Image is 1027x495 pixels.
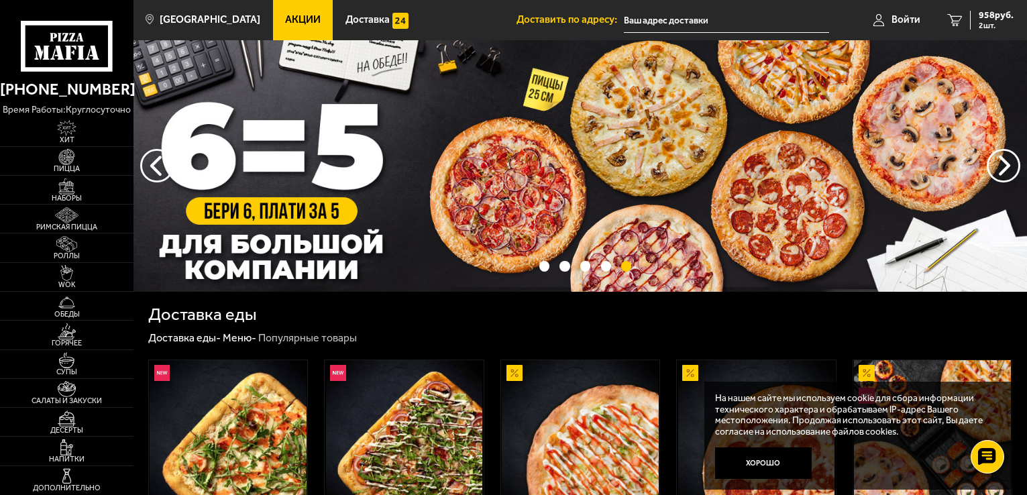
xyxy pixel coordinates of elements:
img: Акционный [859,365,875,381]
span: 958 руб. [979,11,1014,20]
span: 2 шт. [979,21,1014,30]
div: Популярные товары [258,331,357,345]
a: Доставка еды- [148,331,221,344]
button: точки переключения [559,261,570,271]
button: точки переключения [621,261,631,271]
button: Хорошо [715,447,812,480]
h1: Доставка еды [148,306,256,323]
input: Ваш адрес доставки [624,8,829,33]
img: 15daf4d41897b9f0e9f617042186c801.svg [392,13,409,29]
button: точки переключения [539,261,549,271]
a: Меню- [223,331,256,344]
img: Акционный [506,365,523,381]
button: предыдущий [987,149,1020,182]
img: Новинка [154,365,170,381]
span: Войти [891,15,920,25]
span: Доставка [345,15,390,25]
span: [GEOGRAPHIC_DATA] [160,15,260,25]
p: На нашем сайте мы используем cookie для сбора информации технического характера и обрабатываем IP... [715,392,993,437]
button: следующий [140,149,174,182]
img: Новинка [330,365,346,381]
span: Доставить по адресу: [517,15,624,25]
img: Акционный [682,365,698,381]
button: точки переключения [580,261,590,271]
span: Акции [285,15,321,25]
button: точки переключения [601,261,611,271]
